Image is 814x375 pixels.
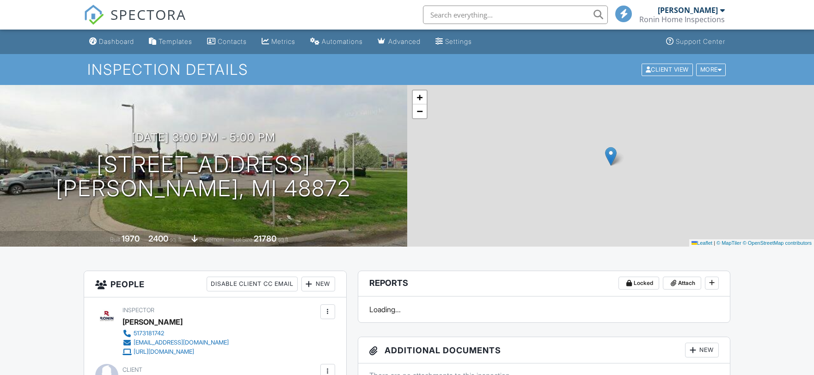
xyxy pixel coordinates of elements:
[84,5,104,25] img: The Best Home Inspection Software - Spectora
[696,63,726,76] div: More
[86,33,138,50] a: Dashboard
[374,33,424,50] a: Advanced
[207,277,298,291] div: Disable Client CC Email
[84,271,346,297] h3: People
[743,240,812,246] a: © OpenStreetMap contributors
[134,330,164,337] div: 5173181742
[145,33,196,50] a: Templates
[99,37,134,45] div: Dashboard
[301,277,335,291] div: New
[84,12,186,32] a: SPECTORA
[170,236,183,243] span: sq. ft.
[199,236,224,243] span: basement
[110,236,120,243] span: Built
[416,105,422,117] span: −
[233,236,252,243] span: Lot Size
[122,366,142,373] span: Client
[642,63,693,76] div: Client View
[159,37,192,45] div: Templates
[714,240,715,246] span: |
[254,234,276,243] div: 21780
[87,61,727,78] h1: Inspection Details
[56,152,351,201] h1: [STREET_ADDRESS] [PERSON_NAME], MI 48872
[676,37,725,45] div: Support Center
[445,37,472,45] div: Settings
[122,234,140,243] div: 1970
[134,348,194,356] div: [URL][DOMAIN_NAME]
[413,104,427,118] a: Zoom out
[134,339,229,346] div: [EMAIL_ADDRESS][DOMAIN_NAME]
[122,338,229,347] a: [EMAIL_ADDRESS][DOMAIN_NAME]
[416,91,422,103] span: +
[388,37,421,45] div: Advanced
[641,66,695,73] a: Client View
[271,37,295,45] div: Metrics
[639,15,725,24] div: Ronin Home Inspections
[716,240,741,246] a: © MapTiler
[413,91,427,104] a: Zoom in
[423,6,608,24] input: Search everything...
[658,6,718,15] div: [PERSON_NAME]
[605,147,617,166] img: Marker
[685,343,719,357] div: New
[122,307,154,314] span: Inspector
[122,315,183,329] div: [PERSON_NAME]
[432,33,476,50] a: Settings
[218,37,247,45] div: Contacts
[322,37,363,45] div: Automations
[122,329,229,338] a: 5173181742
[306,33,367,50] a: Automations (Basic)
[258,33,299,50] a: Metrics
[203,33,251,50] a: Contacts
[692,240,712,246] a: Leaflet
[662,33,729,50] a: Support Center
[132,131,275,144] h3: [DATE] 3:00 pm - 5:00 pm
[110,5,186,24] span: SPECTORA
[278,236,289,243] span: sq.ft.
[358,337,730,363] h3: Additional Documents
[148,234,168,243] div: 2400
[122,347,229,357] a: [URL][DOMAIN_NAME]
